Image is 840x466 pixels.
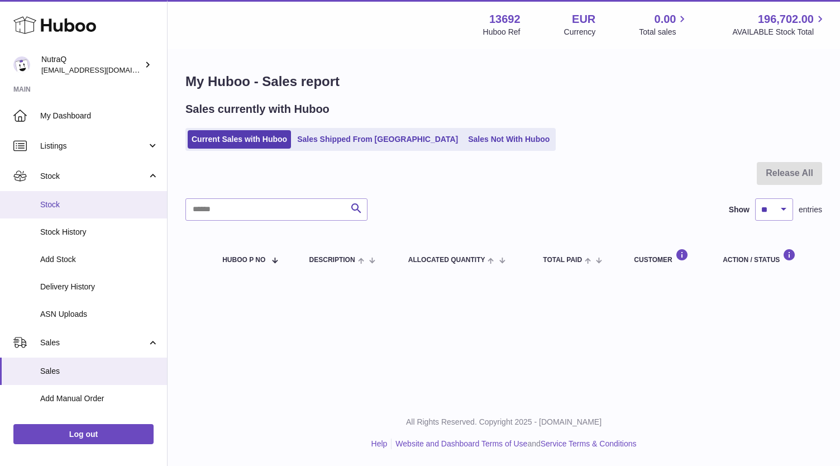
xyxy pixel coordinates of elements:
span: 196,702.00 [758,12,814,27]
span: AVAILABLE Stock Total [732,27,827,37]
h2: Sales currently with Huboo [185,102,330,117]
span: Total sales [639,27,689,37]
label: Show [729,205,750,215]
a: Sales Shipped From [GEOGRAPHIC_DATA] [293,130,462,149]
span: Sales [40,337,147,348]
span: 0.00 [655,12,676,27]
a: Help [371,439,388,448]
a: Sales Not With Huboo [464,130,553,149]
div: NutraQ [41,54,142,75]
a: 0.00 Total sales [639,12,689,37]
span: Huboo P no [222,256,265,264]
div: Currency [564,27,596,37]
span: [EMAIL_ADDRESS][DOMAIN_NAME] [41,65,164,74]
span: Stock [40,171,147,182]
span: Stock [40,199,159,210]
span: My Dashboard [40,111,159,121]
a: 196,702.00 AVAILABLE Stock Total [732,12,827,37]
img: log@nutraq.com [13,56,30,73]
span: ALLOCATED Quantity [408,256,485,264]
strong: 13692 [489,12,521,27]
a: Website and Dashboard Terms of Use [395,439,527,448]
div: Action / Status [723,249,811,264]
a: Current Sales with Huboo [188,130,291,149]
h1: My Huboo - Sales report [185,73,822,91]
span: Total paid [543,256,582,264]
a: Log out [13,424,154,444]
span: Stock History [40,227,159,237]
span: Listings [40,141,147,151]
li: and [392,439,636,449]
span: Add Stock [40,254,159,265]
a: Service Terms & Conditions [541,439,637,448]
strong: EUR [572,12,595,27]
p: All Rights Reserved. Copyright 2025 - [DOMAIN_NAME] [176,417,831,427]
div: Customer [634,249,700,264]
span: Description [309,256,355,264]
div: Huboo Ref [483,27,521,37]
span: Delivery History [40,282,159,292]
span: entries [799,205,822,215]
span: Sales [40,366,159,377]
span: Add Manual Order [40,393,159,404]
span: ASN Uploads [40,309,159,320]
